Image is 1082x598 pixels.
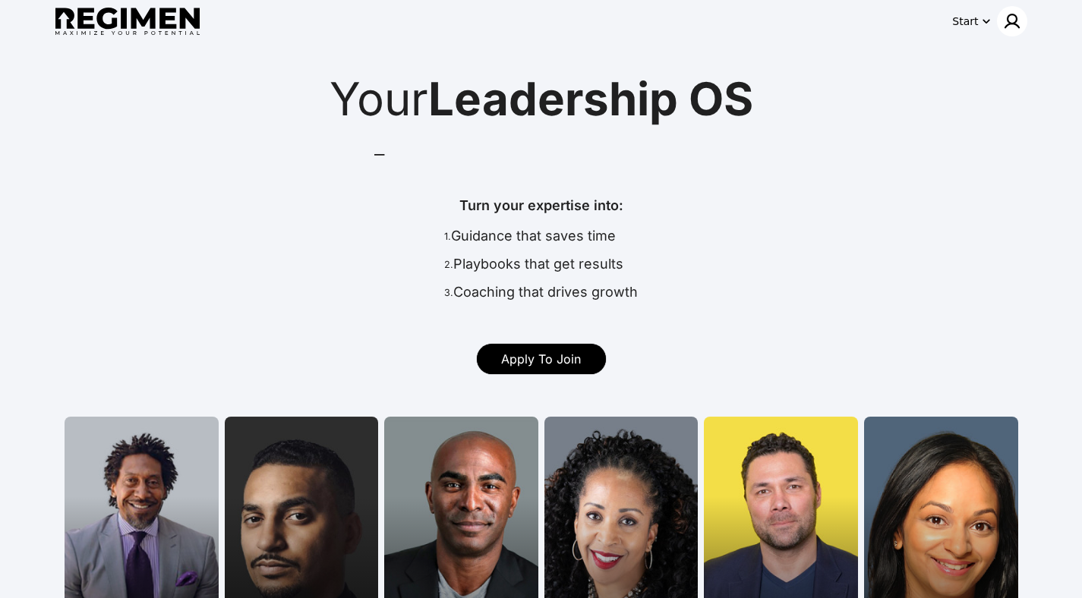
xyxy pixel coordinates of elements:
[55,8,200,36] img: Regimen logo
[952,14,978,29] div: Start
[949,9,993,33] button: Start
[444,288,453,299] span: 3.
[444,282,638,310] div: Coaching that drives growth
[477,344,606,374] a: Apply To Join
[444,195,638,225] div: Turn your expertise into:
[71,76,1012,121] div: Your
[444,253,638,282] div: Playbooks that get results
[501,351,581,367] span: Apply To Join
[444,259,453,270] span: 2.
[444,225,638,253] div: Guidance that saves time
[444,231,451,242] span: 1.
[428,71,753,126] span: Leadership OS
[1003,12,1021,30] img: user icon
